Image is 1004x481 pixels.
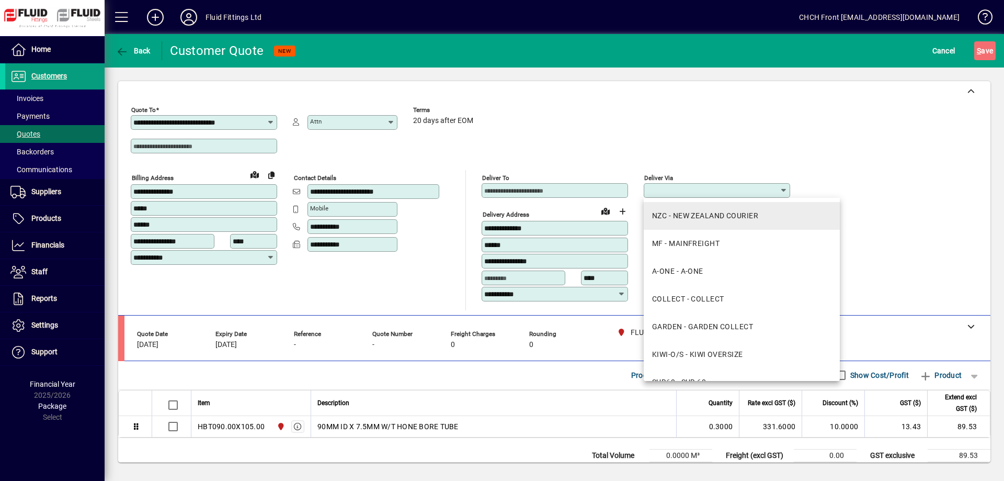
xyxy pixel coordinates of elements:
[721,449,794,462] td: Freight (excl GST)
[482,174,509,182] mat-label: Deliver To
[927,416,990,437] td: 89.53
[5,232,105,259] a: Financials
[652,377,706,388] div: SUB60 - SUB 60
[932,42,955,59] span: Cancel
[928,462,990,474] td: 13.43
[317,397,349,409] span: Description
[5,90,105,107] a: Invoices
[848,370,909,381] label: Show Cost/Profit
[31,348,58,356] span: Support
[31,241,64,249] span: Financials
[970,2,991,36] a: Knowledge Base
[587,449,649,462] td: Total Volume
[649,449,712,462] td: 0.0000 M³
[644,202,840,230] mat-option: NZC - NEW ZEALAND COURIER
[977,42,993,59] span: ave
[10,130,40,138] span: Quotes
[137,341,158,349] span: [DATE]
[198,397,210,409] span: Item
[310,118,322,125] mat-label: Attn
[799,9,960,26] div: CHCH Front [EMAIL_ADDRESS][DOMAIN_NAME]
[263,166,280,183] button: Copy to Delivery address
[5,179,105,205] a: Suppliers
[709,421,733,432] span: 0.3000
[172,8,206,27] button: Profile
[10,148,54,156] span: Backorders
[644,258,840,285] mat-option: A-ONE - A-ONE
[10,112,50,120] span: Payments
[649,462,712,474] td: 5.4099 Kg
[5,37,105,63] a: Home
[865,449,928,462] td: GST exclusive
[116,47,151,55] span: Back
[31,214,61,222] span: Products
[278,48,291,54] span: NEW
[864,416,927,437] td: 13.43
[198,421,265,432] div: HBT090.00X105.00
[5,339,105,365] a: Support
[587,462,649,474] td: Total Weight
[31,267,48,276] span: Staff
[31,187,61,196] span: Suppliers
[451,341,455,349] span: 0
[413,117,473,125] span: 20 days after EOM
[652,266,703,277] div: A-ONE - A-ONE
[746,421,795,432] div: 331.6000
[652,349,743,360] div: KIWI-O/S - KIWI OVERSIZE
[113,41,153,60] button: Back
[748,397,795,409] span: Rate excl GST ($)
[310,205,328,212] mat-label: Mobile
[139,8,172,27] button: Add
[10,165,72,174] span: Communications
[794,449,857,462] td: 0.00
[31,72,67,80] span: Customers
[31,294,57,303] span: Reports
[206,9,261,26] div: Fluid Fittings Ltd
[274,421,286,432] span: FLUID FITTINGS CHRISTCHURCH
[914,366,967,385] button: Product
[170,42,264,59] div: Customer Quote
[597,203,614,219] a: View on map
[5,286,105,312] a: Reports
[529,341,533,349] span: 0
[644,341,840,368] mat-option: KIWI-O/S - KIWI OVERSIZE
[215,341,237,349] span: [DATE]
[644,174,673,182] mat-label: Deliver via
[794,462,857,474] td: 0.00
[709,397,733,409] span: Quantity
[644,230,840,258] mat-option: MF - MAINFREIGHT
[974,41,996,60] button: Save
[823,397,858,409] span: Discount (%)
[934,391,977,415] span: Extend excl GST ($)
[644,313,840,341] mat-option: GARDEN - GARDEN COLLECT
[865,462,928,474] td: GST
[900,397,921,409] span: GST ($)
[105,41,162,60] app-page-header-button: Back
[246,166,263,183] a: View on map
[5,143,105,161] a: Backorders
[10,94,43,103] span: Invoices
[413,107,476,114] span: Terms
[372,341,374,349] span: -
[652,321,753,332] div: GARDEN - GARDEN COLLECT
[928,449,990,462] td: 89.53
[294,341,296,349] span: -
[919,367,962,384] span: Product
[5,107,105,125] a: Payments
[652,210,758,221] div: NZC - NEW ZEALAND COURIER
[627,366,689,385] button: Product History
[317,421,459,432] span: 90MM ID X 7.5MM W/T HONE BORE TUBE
[31,45,51,53] span: Home
[721,462,794,474] td: Rounding
[631,367,684,384] span: Product History
[930,41,958,60] button: Cancel
[38,402,66,410] span: Package
[5,206,105,232] a: Products
[131,106,156,114] mat-label: Quote To
[30,380,75,388] span: Financial Year
[644,368,840,396] mat-option: SUB60 - SUB 60
[644,285,840,313] mat-option: COLLECT - COLLECT
[652,238,720,249] div: MF - MAINFREIGHT
[5,259,105,285] a: Staff
[31,321,58,329] span: Settings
